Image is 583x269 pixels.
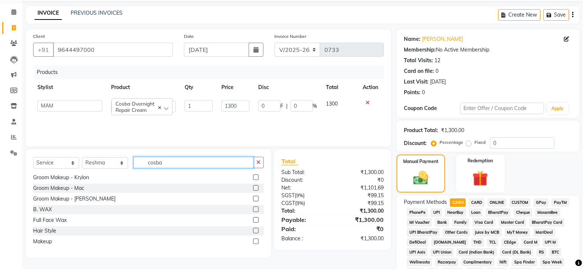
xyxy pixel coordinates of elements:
[134,157,253,168] input: Search or Scan
[404,78,429,86] div: Last Visit:
[407,238,428,247] span: DefiDeal
[115,100,154,113] span: Cosba Overnight Repair Cream
[513,208,532,217] span: Cheque
[407,208,428,217] span: PhonePe
[333,235,389,243] div: ₹1,300.00
[404,67,434,75] div: Card on file:
[53,43,173,57] input: Search by Name/Mobile/Email/Code
[404,46,572,54] div: No Active Membership
[469,198,484,207] span: CARD
[333,169,389,176] div: ₹1,300.00
[533,198,548,207] span: GPay
[33,227,56,235] div: Hair Style
[460,103,544,114] input: Enter Offer / Coupon Code
[471,238,484,247] span: THD
[474,139,486,146] label: Fixed
[404,35,420,43] div: Name:
[469,208,483,217] span: Loan
[409,169,433,187] img: _cash.svg
[326,100,338,107] span: 1300
[333,176,389,184] div: ₹0
[333,215,389,224] div: ₹1,300.00
[296,200,303,206] span: 9%
[468,157,493,164] label: Redemption
[313,102,317,110] span: %
[333,184,389,192] div: ₹1,101.69
[333,224,389,233] div: ₹0
[431,238,468,247] span: [DOMAIN_NAME]
[274,33,306,40] label: Invoice Number
[33,216,67,224] div: Full Face Wax
[333,192,389,199] div: ₹99.15
[281,192,295,199] span: SGST
[33,43,54,57] button: +91
[180,79,217,96] th: Qty
[35,7,62,20] a: INVOICE
[547,103,568,114] button: Apply
[281,157,298,165] span: Total
[407,228,440,237] span: UPI BharatPay
[254,79,321,96] th: Disc
[521,238,540,247] span: Card M
[430,78,446,86] div: [DATE]
[450,198,466,207] span: CASH
[296,192,303,198] span: 9%
[512,258,537,266] span: Spa Finder
[33,195,115,203] div: Groom Makeup - [PERSON_NAME]
[33,206,52,213] div: B. WAX
[543,9,569,21] button: Save
[487,198,506,207] span: ONLINE
[497,258,509,266] span: Nift
[533,228,555,237] span: MariDeal
[333,207,389,215] div: ₹1,300.00
[404,89,420,96] div: Points:
[461,258,494,266] span: Complimentary
[501,238,518,247] span: CEdge
[33,238,52,245] div: Makeup
[500,248,534,256] span: Card (DL Bank)
[422,89,425,96] div: 0
[543,238,558,247] span: UPI M
[505,228,530,237] span: MyT Money
[468,169,493,188] img: _gift.svg
[280,102,283,110] span: F
[498,9,540,21] button: Create New
[281,200,295,206] span: CGST
[404,198,447,206] span: Payment Methods
[276,224,333,233] div: Paid:
[540,258,564,266] span: Spa Week
[431,208,442,217] span: UPI
[321,79,358,96] th: Total
[407,248,427,256] span: UPI Axis
[276,207,333,215] div: Total:
[435,218,449,227] span: Bank
[34,66,389,79] div: Products
[184,33,194,40] label: Date
[276,176,333,184] div: Discount:
[71,10,122,16] a: PREVIOUS INVOICES
[358,79,384,96] th: Action
[403,158,438,165] label: Manual Payment
[549,248,561,256] span: BTC
[333,199,389,207] div: ₹99.15
[473,228,502,237] span: Juice by MCB
[498,218,526,227] span: Master Card
[33,33,45,40] label: Client
[33,184,84,192] div: Groom Makeup - Mac
[286,102,288,110] span: |
[276,215,333,224] div: Payable:
[472,218,496,227] span: Visa Card
[441,127,464,134] div: ₹1,300.00
[434,57,440,64] div: 12
[509,198,531,207] span: CUSTOM
[529,218,565,227] span: BharatPay Card
[456,248,497,256] span: Card (Indian Bank)
[276,235,333,243] div: Balance :
[404,57,433,64] div: Total Visits:
[551,198,569,207] span: PayTM
[404,127,438,134] div: Product Total:
[436,67,438,75] div: 0
[487,238,499,247] span: TCL
[276,184,333,192] div: Net:
[536,248,546,256] span: RS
